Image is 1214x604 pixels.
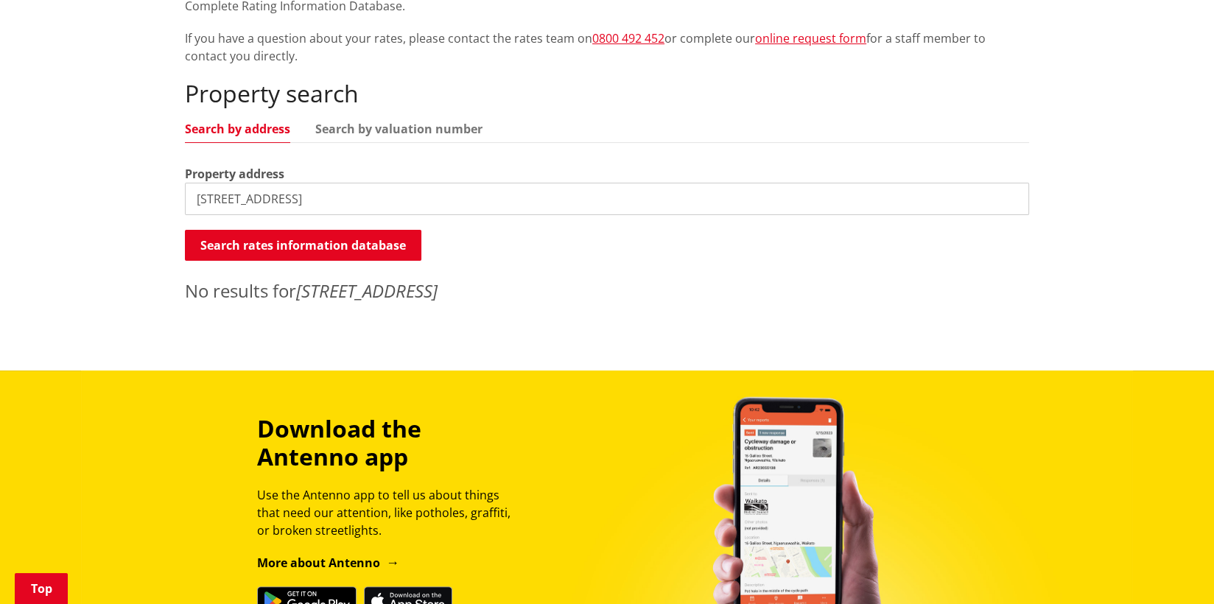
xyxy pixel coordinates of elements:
p: Use the Antenno app to tell us about things that need our attention, like potholes, graffiti, or ... [257,486,524,539]
label: Property address [185,165,284,183]
iframe: Messenger Launcher [1146,542,1199,595]
button: Search rates information database [185,230,421,261]
em: [STREET_ADDRESS] [296,278,438,303]
a: online request form [755,30,866,46]
p: If you have a question about your rates, please contact the rates team on or complete our for a s... [185,29,1029,65]
a: 0800 492 452 [592,30,664,46]
input: e.g. Duke Street NGARUAWAHIA [185,183,1029,215]
a: More about Antenno [257,555,399,571]
a: Search by valuation number [315,123,483,135]
h3: Download the Antenno app [257,415,524,471]
p: No results for [185,278,1029,304]
h2: Property search [185,80,1029,108]
a: Top [15,573,68,604]
a: Search by address [185,123,290,135]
